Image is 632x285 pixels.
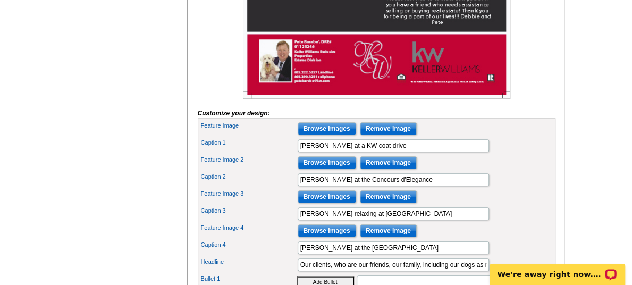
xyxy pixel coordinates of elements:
[298,156,356,169] input: Browse Images
[201,189,297,198] label: Feature Image 3
[201,223,297,232] label: Feature Image 4
[298,190,356,203] input: Browse Images
[201,121,297,130] label: Feature Image
[201,172,297,181] label: Caption 2
[298,224,356,237] input: Browse Images
[201,240,297,249] label: Caption 4
[198,110,270,117] i: Customize your design:
[360,156,417,169] input: Remove Image
[201,206,297,215] label: Caption 3
[201,155,297,164] label: Feature Image 2
[483,252,632,285] iframe: LiveChat chat widget
[360,224,417,237] input: Remove Image
[201,274,297,283] label: Bullet 1
[360,190,417,203] input: Remove Image
[360,122,417,135] input: Remove Image
[201,138,297,147] label: Caption 1
[298,122,356,135] input: Browse Images
[201,257,297,266] label: Headline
